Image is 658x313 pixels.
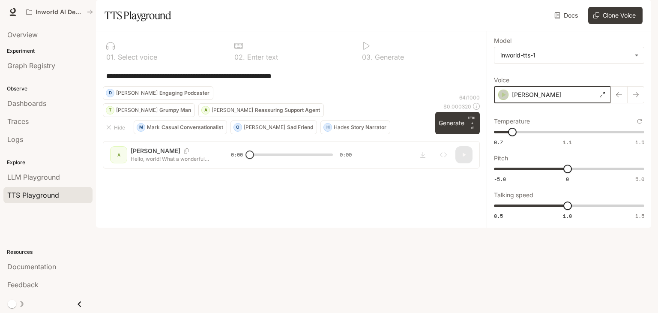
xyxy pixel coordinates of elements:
[494,47,644,63] div: inworld-tts-1
[234,120,242,134] div: O
[103,86,213,100] button: D[PERSON_NAME]Engaging Podcaster
[255,108,320,113] p: Reassuring Support Agent
[635,117,644,126] button: Reset to default
[635,138,644,146] span: 1.5
[106,54,116,60] p: 0 1 .
[373,54,404,60] p: Generate
[635,212,644,220] span: 1.5
[134,120,227,134] button: MMarkCasual Conversationalist
[459,94,480,101] p: 64 / 1000
[202,103,209,117] div: A
[362,54,373,60] p: 0 3 .
[159,108,191,113] p: Grumpy Man
[351,125,386,130] p: Story Narrator
[494,155,508,161] p: Pitch
[105,7,171,24] h1: TTS Playground
[106,103,114,117] div: T
[103,120,130,134] button: Hide
[244,125,285,130] p: [PERSON_NAME]
[334,125,349,130] p: Hades
[234,54,245,60] p: 0 2 .
[635,175,644,183] span: 5.0
[198,103,324,117] button: A[PERSON_NAME]Reassuring Support Agent
[320,120,390,134] button: HHadesStory Narrator
[500,51,630,60] div: inworld-tts-1
[494,118,530,124] p: Temperature
[324,120,332,134] div: H
[103,103,195,117] button: T[PERSON_NAME]Grumpy Man
[494,77,509,83] p: Voice
[230,120,317,134] button: O[PERSON_NAME]Sad Friend
[512,90,561,99] p: [PERSON_NAME]
[563,212,572,220] span: 1.0
[468,115,476,131] p: ⏎
[494,192,533,198] p: Talking speed
[147,125,160,130] p: Mark
[137,120,145,134] div: M
[588,7,643,24] button: Clone Voice
[116,54,157,60] p: Select voice
[106,86,114,100] div: D
[553,7,581,24] a: Docs
[494,212,503,220] span: 0.5
[212,108,253,113] p: [PERSON_NAME]
[468,115,476,126] p: CTRL +
[162,125,223,130] p: Casual Conversationalist
[287,125,313,130] p: Sad Friend
[566,175,569,183] span: 0
[116,90,158,96] p: [PERSON_NAME]
[494,175,506,183] span: -5.0
[494,138,503,146] span: 0.7
[159,90,209,96] p: Engaging Podcaster
[563,138,572,146] span: 1.1
[22,3,97,21] button: All workspaces
[245,54,278,60] p: Enter text
[435,112,480,134] button: GenerateCTRL +⏎
[116,108,158,113] p: [PERSON_NAME]
[36,9,84,16] p: Inworld AI Demos
[494,38,511,44] p: Model
[443,103,471,110] p: $ 0.000320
